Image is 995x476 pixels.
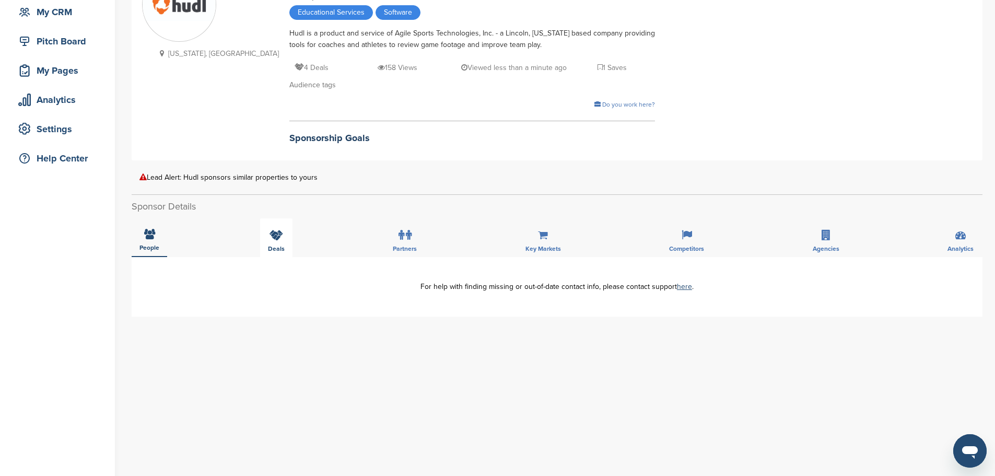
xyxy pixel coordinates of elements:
span: Analytics [947,246,974,252]
div: Hudl is a product and service of Agile Sports Technologies, Inc. - a Lincoln, [US_STATE] based co... [289,28,655,51]
a: here [677,282,692,291]
a: Help Center [10,146,104,170]
span: Do you work here? [602,101,655,108]
iframe: Button to launch messaging window [953,434,987,468]
a: Pitch Board [10,29,104,53]
span: People [139,245,159,251]
p: 158 Views [378,61,417,74]
div: Audience tags [289,79,655,91]
div: Lead Alert: Hudl sponsors similar properties to yours [139,173,975,181]
p: 4 Deals [295,61,329,74]
span: Deals [268,246,285,252]
div: Help Center [16,149,104,168]
div: Analytics [16,90,104,109]
span: Partners [393,246,417,252]
p: [US_STATE], [GEOGRAPHIC_DATA] [155,47,279,60]
span: Agencies [813,246,839,252]
div: For help with finding missing or out-of-date contact info, please contact support . [147,283,967,291]
span: Key Markets [525,246,561,252]
a: Settings [10,117,104,141]
div: Pitch Board [16,32,104,51]
h2: Sponsor Details [132,200,982,214]
h2: Sponsorship Goals [289,131,655,145]
p: 1 Saves [598,61,627,74]
a: Do you work here? [594,101,655,108]
span: Competitors [669,246,704,252]
div: My CRM [16,3,104,21]
span: Educational Services [289,5,373,20]
div: Settings [16,120,104,138]
a: My Pages [10,59,104,83]
a: Analytics [10,88,104,112]
span: Software [376,5,420,20]
div: My Pages [16,61,104,80]
p: Viewed less than a minute ago [461,61,567,74]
